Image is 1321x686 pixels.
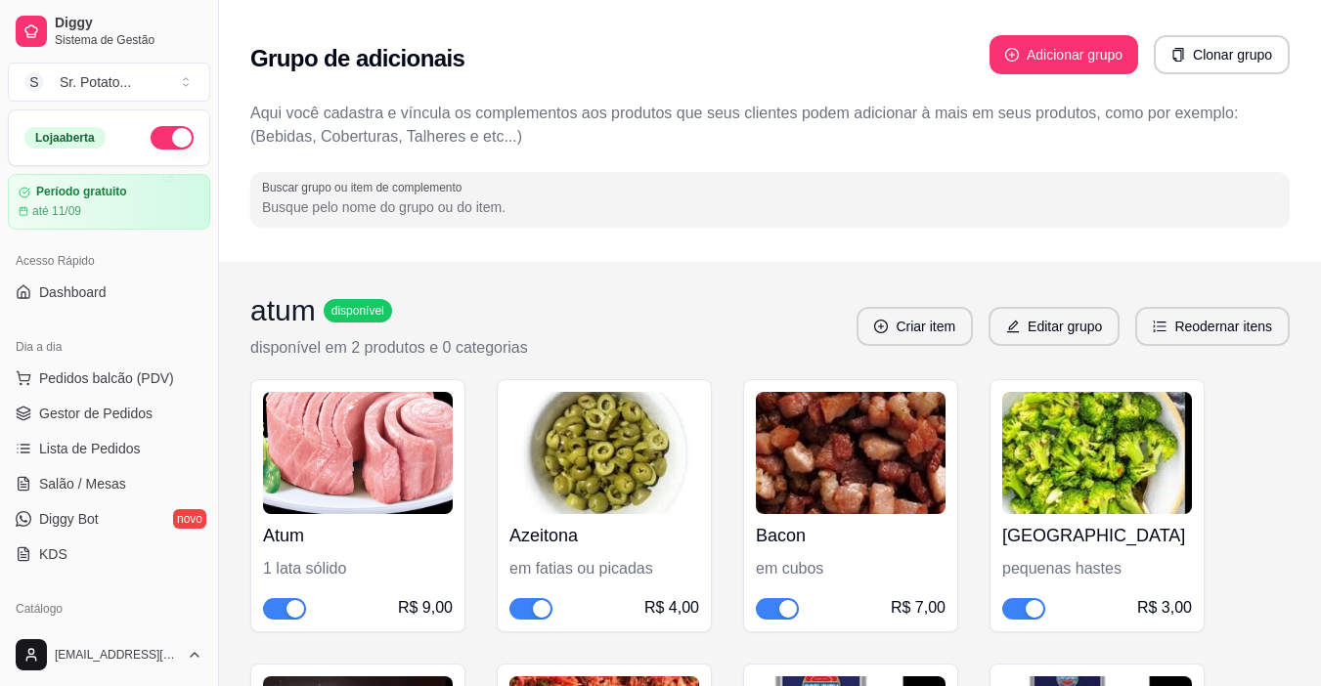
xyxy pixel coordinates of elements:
[8,277,210,308] a: Dashboard
[55,15,202,32] span: Diggy
[250,102,1290,149] p: Aqui você cadastra e víncula os complementos aos produtos que seus clientes podem adicionar à mai...
[39,544,67,564] span: KDS
[32,203,81,219] article: até 11/09
[8,398,210,429] a: Gestor de Pedidos
[1002,392,1192,514] img: product-image
[990,35,1138,74] button: plus-circleAdicionar grupo
[8,538,210,570] a: KDS
[1171,48,1185,62] span: copy
[8,331,210,363] div: Dia a dia
[8,363,210,394] button: Pedidos balcão (PDV)
[39,474,126,493] span: Salão / Mesas
[250,336,528,360] p: disponível em 2 produtos e 0 categorias
[1005,48,1019,62] span: plus-circle
[263,557,453,580] div: 1 lata sólido
[8,503,210,535] a: Diggy Botnovo
[857,307,973,346] button: plus-circleCriar item
[874,320,888,333] span: plus-circle
[36,185,127,199] article: Período gratuito
[39,404,153,423] span: Gestor de Pedidos
[1002,522,1192,549] h4: [GEOGRAPHIC_DATA]
[263,522,453,549] h4: Atum
[1154,35,1290,74] button: copyClonar grupo
[8,174,210,230] a: Período gratuitoaté 11/09
[250,43,464,74] h2: Grupo de adicionais
[8,433,210,464] a: Lista de Pedidos
[8,245,210,277] div: Acesso Rápido
[39,368,174,388] span: Pedidos balcão (PDV)
[24,127,106,149] div: Loja aberta
[1137,596,1192,620] div: R$ 3,00
[8,468,210,499] a: Salão / Mesas
[1002,557,1192,580] div: pequenas hastes
[756,522,946,549] h4: Bacon
[8,8,210,55] a: DiggySistema de Gestão
[756,557,946,580] div: em cubos
[263,392,453,514] img: product-image
[644,596,699,620] div: R$ 4,00
[39,439,141,458] span: Lista de Pedidos
[509,522,699,549] h4: Azeitona
[989,307,1120,346] button: editEditar grupo
[509,392,699,514] img: product-image
[60,72,131,92] div: Sr. Potato ...
[8,593,210,624] div: Catálogo
[262,179,468,195] label: Buscar grupo ou item de complemento
[398,596,453,620] div: R$ 9,00
[8,631,210,678] button: [EMAIL_ADDRESS][DOMAIN_NAME]
[756,392,946,514] img: product-image
[509,557,699,580] div: em fatias ou picadas
[151,126,194,150] button: Alterar Status
[24,72,44,92] span: S
[1153,320,1167,333] span: ordered-list
[39,509,99,529] span: Diggy Bot
[55,647,179,663] span: [EMAIL_ADDRESS][DOMAIN_NAME]
[891,596,946,620] div: R$ 7,00
[8,63,210,102] button: Select a team
[262,197,1278,217] input: Buscar grupo ou item de complemento
[39,282,107,302] span: Dashboard
[1006,320,1020,333] span: edit
[328,303,388,319] span: disponível
[250,293,316,328] h3: atum
[55,32,202,48] span: Sistema de Gestão
[1135,307,1290,346] button: ordered-listReodernar itens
